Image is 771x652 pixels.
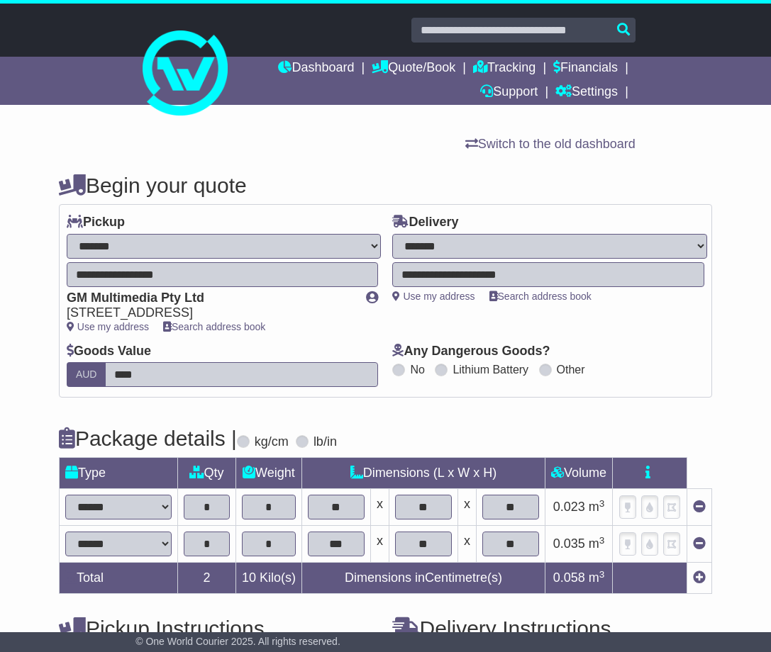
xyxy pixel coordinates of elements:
[67,305,353,321] div: [STREET_ADDRESS]
[67,321,149,332] a: Use my address
[235,563,301,594] td: Kilo(s)
[693,536,706,551] a: Remove this item
[255,434,289,450] label: kg/cm
[242,570,256,585] span: 10
[163,321,265,332] a: Search address book
[453,363,528,376] label: Lithium Battery
[589,500,605,514] span: m
[59,174,712,197] h4: Begin your quote
[392,215,458,230] label: Delivery
[67,344,151,359] label: Goods Value
[589,536,605,551] span: m
[557,363,585,376] label: Other
[177,458,235,489] td: Qty
[235,458,301,489] td: Weight
[555,81,618,105] a: Settings
[553,536,585,551] span: 0.035
[392,344,550,359] label: Any Dangerous Goods?
[599,569,605,580] sup: 3
[465,137,636,151] a: Switch to the old dashboard
[135,636,340,647] span: © One World Courier 2025. All rights reserved.
[177,563,235,594] td: 2
[693,500,706,514] a: Remove this item
[553,500,585,514] span: 0.023
[59,563,177,594] td: Total
[410,363,424,376] label: No
[301,458,545,489] td: Dimensions (L x W x H)
[59,458,177,489] td: Type
[67,291,353,306] div: GM Multimedia Pty Ltd
[693,570,706,585] a: Add new item
[67,215,125,230] label: Pickup
[457,489,476,526] td: x
[370,526,389,563] td: x
[301,563,545,594] td: Dimensions in Centimetre(s)
[372,57,455,81] a: Quote/Book
[59,617,379,640] h4: Pickup Instructions
[553,570,585,585] span: 0.058
[589,570,605,585] span: m
[480,81,538,105] a: Support
[278,57,354,81] a: Dashboard
[473,57,536,81] a: Tracking
[392,617,712,640] h4: Delivery Instructions
[599,535,605,546] sup: 3
[489,291,592,302] a: Search address book
[67,362,106,387] label: AUD
[314,434,337,450] label: lb/in
[457,526,476,563] td: x
[59,427,237,450] h4: Package details |
[545,458,612,489] td: Volume
[553,57,618,81] a: Financials
[599,498,605,509] sup: 3
[392,291,475,302] a: Use my address
[370,489,389,526] td: x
